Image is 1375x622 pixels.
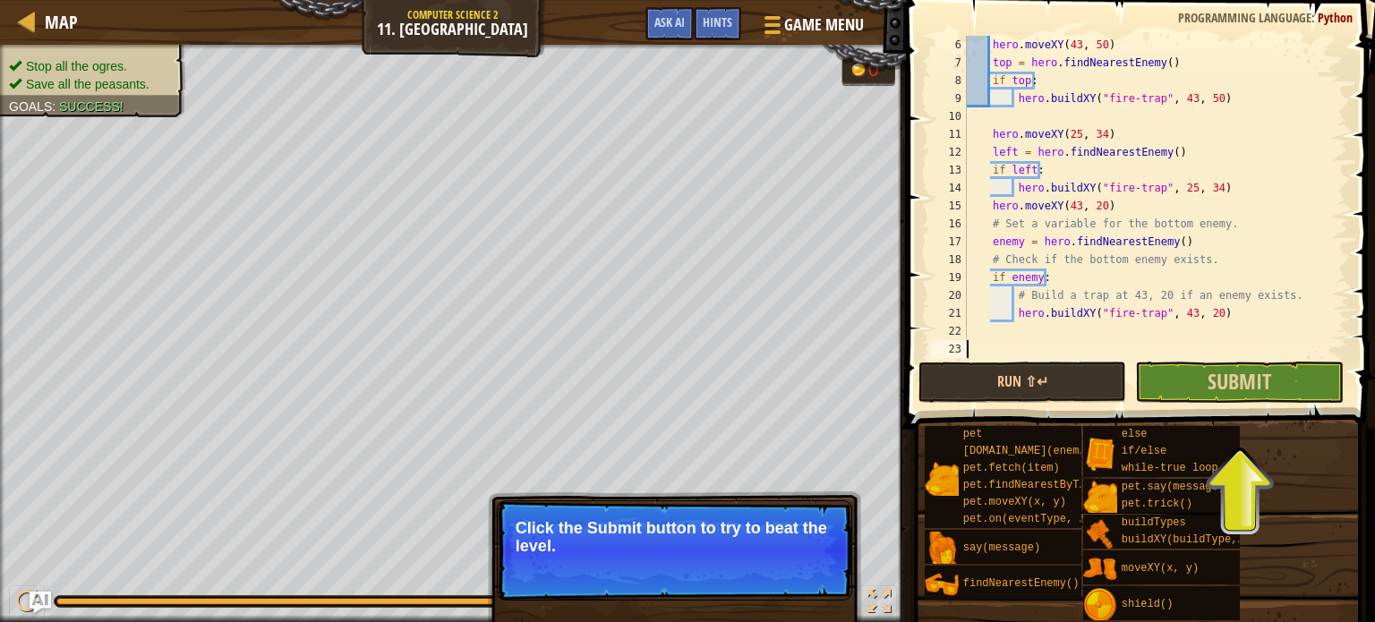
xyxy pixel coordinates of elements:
[1122,445,1166,457] span: if/else
[931,161,967,179] div: 13
[931,286,967,304] div: 20
[861,585,897,622] button: Toggle fullscreen
[931,72,967,89] div: 8
[645,7,694,40] button: Ask AI
[1083,516,1117,550] img: portrait.png
[1122,498,1192,510] span: pet.trick()
[1318,9,1353,26] span: Python
[931,340,967,358] div: 23
[918,362,1127,403] button: Run ⇧↵
[868,61,886,81] div: 0
[931,89,967,107] div: 9
[931,125,967,143] div: 11
[36,10,78,34] a: Map
[1083,588,1117,622] img: portrait.png
[931,143,967,161] div: 12
[26,59,127,73] span: Stop all the ogres.
[925,462,959,496] img: portrait.png
[931,251,967,268] div: 18
[26,77,149,91] span: Save all the peasants.
[1083,481,1117,515] img: portrait.png
[963,462,1060,474] span: pet.fetch(item)
[963,577,1080,590] span: findNearestEnemy()
[1083,437,1117,471] img: portrait.png
[963,541,1040,554] span: say(message)
[1122,562,1199,575] span: moveXY(x, y)
[703,13,732,30] span: Hints
[925,532,959,566] img: portrait.png
[1311,9,1318,26] span: :
[30,592,51,613] button: Ask AI
[784,13,864,37] span: Game Menu
[963,479,1137,491] span: pet.findNearestByType(type)
[9,57,172,75] li: Stop all the ogres.
[841,55,895,86] div: Team 'humans' has 0 gold.
[931,322,967,340] div: 22
[931,215,967,233] div: 16
[963,496,1066,508] span: pet.moveXY(x, y)
[931,107,967,125] div: 10
[1122,598,1174,610] span: shield()
[45,10,78,34] span: Map
[931,233,967,251] div: 17
[750,7,875,49] button: Game Menu
[925,567,959,601] img: portrait.png
[1122,516,1186,529] span: buildTypes
[1083,552,1117,586] img: portrait.png
[931,304,967,322] div: 21
[9,75,172,93] li: Save all the peasants.
[654,13,685,30] span: Ask AI
[1122,481,1225,493] span: pet.say(message)
[52,99,59,114] span: :
[1208,367,1271,396] span: Submit
[1122,462,1218,474] span: while-true loop
[931,179,967,197] div: 14
[516,519,833,555] p: Click the Submit button to try to beat the level.
[1178,9,1311,26] span: Programming language
[963,428,983,440] span: pet
[963,513,1131,525] span: pet.on(eventType, handler)
[1135,362,1344,403] button: Submit
[931,197,967,215] div: 15
[1122,428,1148,440] span: else
[963,445,1092,457] span: [DOMAIN_NAME](enemy)
[9,99,52,114] span: Goals
[9,585,45,622] button: Ctrl + P: Pause
[931,268,967,286] div: 19
[1122,533,1277,546] span: buildXY(buildType, x, y)
[59,99,124,114] span: Success!
[931,36,967,54] div: 6
[931,54,967,72] div: 7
